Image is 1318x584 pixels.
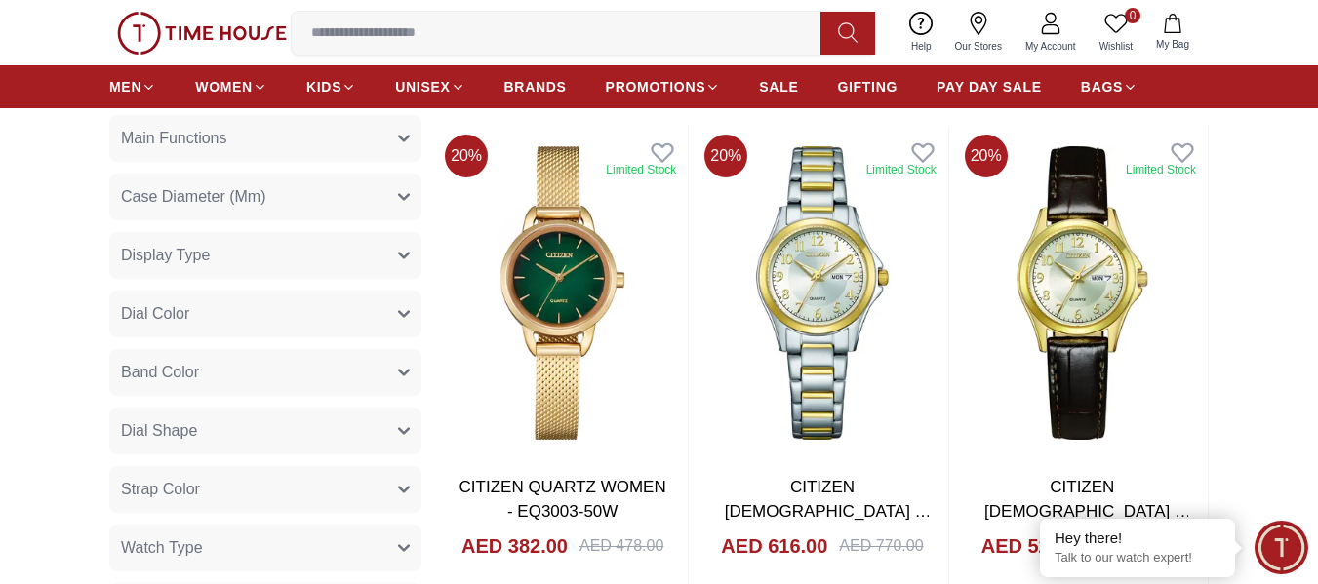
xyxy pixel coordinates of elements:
img: CITIZEN Ladies - EQ0614-52B [697,127,947,458]
span: PAY DAY SALE [937,77,1042,97]
a: UNISEX [395,69,464,104]
button: Dial Color [109,291,421,337]
h4: AED 382.00 [461,532,568,560]
button: Case Diameter (Mm) [109,174,421,220]
button: Display Type [109,232,421,279]
div: Limited Stock [1126,162,1196,177]
div: Limited Stock [866,162,937,177]
span: Watch Type [121,536,203,560]
span: BRANDS [504,77,567,97]
span: MEN [109,77,141,97]
span: 20 % [704,135,747,177]
a: CITIZEN [DEMOGRAPHIC_DATA] - EQ0614-52B [725,478,932,546]
p: Talk to our watch expert! [1055,550,1220,566]
a: Help [899,8,943,58]
span: Help [903,39,939,54]
button: Watch Type [109,525,421,571]
span: Dial Shape [121,419,197,443]
button: Strap Color [109,466,421,513]
button: Dial Shape [109,408,421,454]
span: 0 [1125,8,1140,23]
span: SALE [759,77,798,97]
span: Display Type [121,244,210,267]
a: WOMEN [195,69,267,104]
span: BAGS [1081,77,1123,97]
a: KIDS [306,69,356,104]
span: Our Stores [947,39,1010,54]
span: GIFTING [837,77,898,97]
img: CITIZEN QUARTZ WOMEN - EQ3003-50W [437,127,688,458]
a: GIFTING [837,69,898,104]
a: Our Stores [943,8,1014,58]
a: BAGS [1081,69,1138,104]
a: 0Wishlist [1088,8,1144,58]
div: AED 478.00 [579,534,663,558]
span: UNISEX [395,77,450,97]
span: Wishlist [1092,39,1140,54]
span: WOMEN [195,77,253,97]
span: PROMOTIONS [606,77,706,97]
a: CITIZEN QUARTZ WOMEN - EQ3003-50W [459,478,666,522]
img: ... [117,12,287,55]
span: Dial Color [121,302,189,326]
span: My Bag [1148,37,1197,52]
span: Band Color [121,361,199,384]
a: PROMOTIONS [606,69,721,104]
div: AED 770.00 [839,534,923,558]
div: Hey there! [1055,528,1220,548]
button: My Bag [1144,10,1201,56]
span: Strap Color [121,478,200,501]
span: Case Diameter (Mm) [121,185,265,209]
a: SALE [759,69,798,104]
button: Band Color [109,349,421,396]
a: BRANDS [504,69,567,104]
a: MEN [109,69,156,104]
button: Main Functions [109,115,421,162]
a: PAY DAY SALE [937,69,1042,104]
a: CITIZEN [DEMOGRAPHIC_DATA] - EQ0612-07A [984,478,1191,546]
div: Chat Widget [1255,521,1308,574]
span: My Account [1018,39,1084,54]
img: CITIZEN Ladies - EQ0612-07A [957,127,1208,458]
span: 20 % [965,135,1008,177]
h4: AED 616.00 [721,532,827,560]
div: Limited Stock [606,162,676,177]
span: 20 % [445,135,488,177]
span: Main Functions [121,127,227,150]
span: KIDS [306,77,341,97]
h4: AED 520.00 [981,532,1088,560]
